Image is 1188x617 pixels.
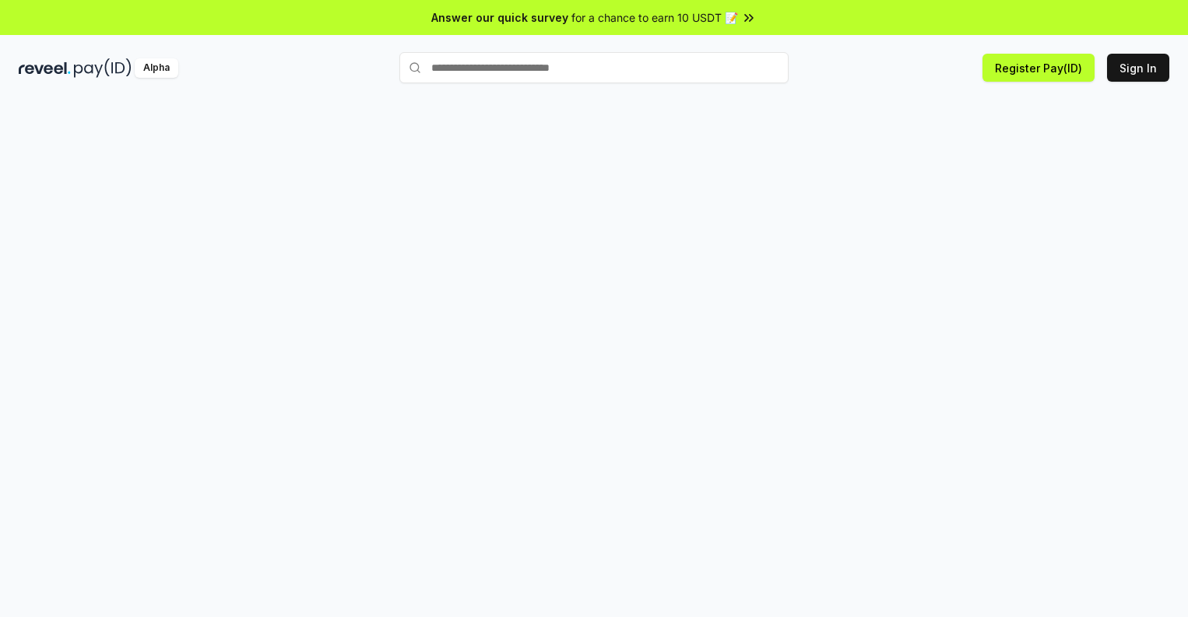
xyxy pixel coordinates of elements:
[431,9,568,26] span: Answer our quick survey
[74,58,132,78] img: pay_id
[571,9,738,26] span: for a chance to earn 10 USDT 📝
[19,58,71,78] img: reveel_dark
[1107,54,1169,82] button: Sign In
[982,54,1095,82] button: Register Pay(ID)
[135,58,178,78] div: Alpha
